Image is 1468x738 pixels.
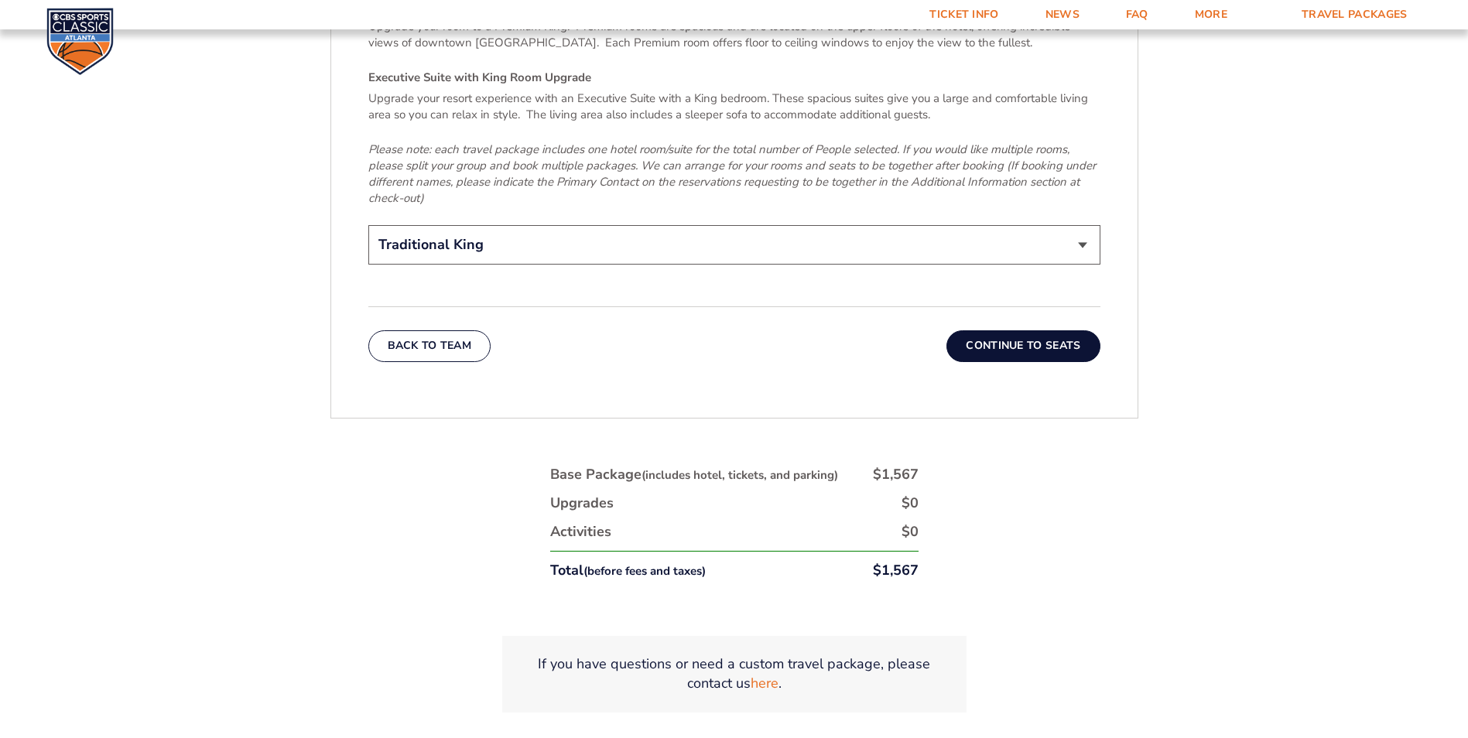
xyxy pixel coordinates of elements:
[873,561,919,580] div: $1,567
[46,8,114,75] img: CBS Sports Classic
[368,142,1096,206] em: Please note: each travel package includes one hotel room/suite for the total number of People sel...
[368,19,1100,51] p: Upgrade your room to a Premium King. Premium rooms are spacious and are located on the upper floo...
[873,465,919,484] div: $1,567
[583,563,706,579] small: (before fees and taxes)
[521,654,948,693] p: If you have questions or need a custom travel package, please contact us .
[550,561,706,580] div: Total
[550,465,838,484] div: Base Package
[902,494,919,513] div: $0
[902,522,919,542] div: $0
[946,330,1100,361] button: Continue To Seats
[368,91,1100,123] p: Upgrade your resort experience with an Executive Suite with a King bedroom. These spacious suites...
[550,522,611,542] div: Activities
[368,330,491,361] button: Back To Team
[751,674,778,693] a: here
[550,494,614,513] div: Upgrades
[642,467,838,483] small: (includes hotel, tickets, and parking)
[368,70,1100,86] h4: Executive Suite with King Room Upgrade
